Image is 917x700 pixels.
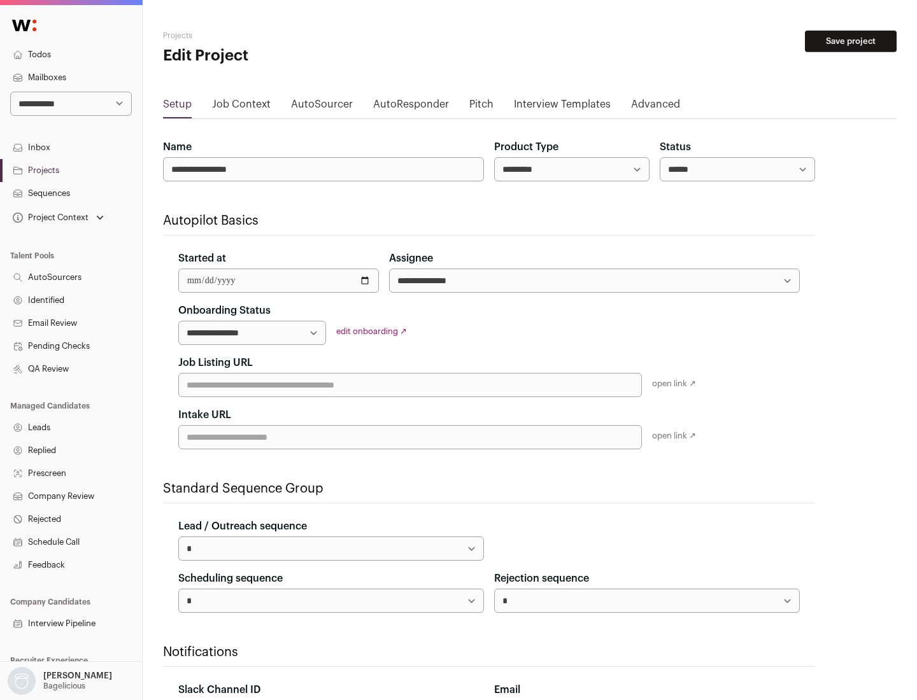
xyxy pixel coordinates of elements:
[163,212,815,230] h2: Autopilot Basics
[178,407,231,423] label: Intake URL
[494,571,589,586] label: Rejection sequence
[336,327,407,335] a: edit onboarding ↗
[5,13,43,38] img: Wellfound
[178,355,253,370] label: Job Listing URL
[163,480,815,498] h2: Standard Sequence Group
[163,139,192,155] label: Name
[178,251,226,266] label: Started at
[43,681,85,691] p: Bagelicious
[660,139,691,155] label: Status
[494,682,800,697] div: Email
[469,97,494,117] a: Pitch
[8,667,36,695] img: nopic.png
[10,209,106,227] button: Open dropdown
[10,213,89,223] div: Project Context
[43,671,112,681] p: [PERSON_NAME]
[631,97,680,117] a: Advanced
[178,682,260,697] label: Slack Channel ID
[163,643,815,661] h2: Notifications
[178,571,283,586] label: Scheduling sequence
[373,97,449,117] a: AutoResponder
[212,97,271,117] a: Job Context
[163,46,408,66] h1: Edit Project
[163,31,408,41] h2: Projects
[389,251,433,266] label: Assignee
[163,97,192,117] a: Setup
[178,519,307,534] label: Lead / Outreach sequence
[5,667,115,695] button: Open dropdown
[805,31,897,52] button: Save project
[178,303,271,318] label: Onboarding Status
[514,97,611,117] a: Interview Templates
[291,97,353,117] a: AutoSourcer
[494,139,558,155] label: Product Type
